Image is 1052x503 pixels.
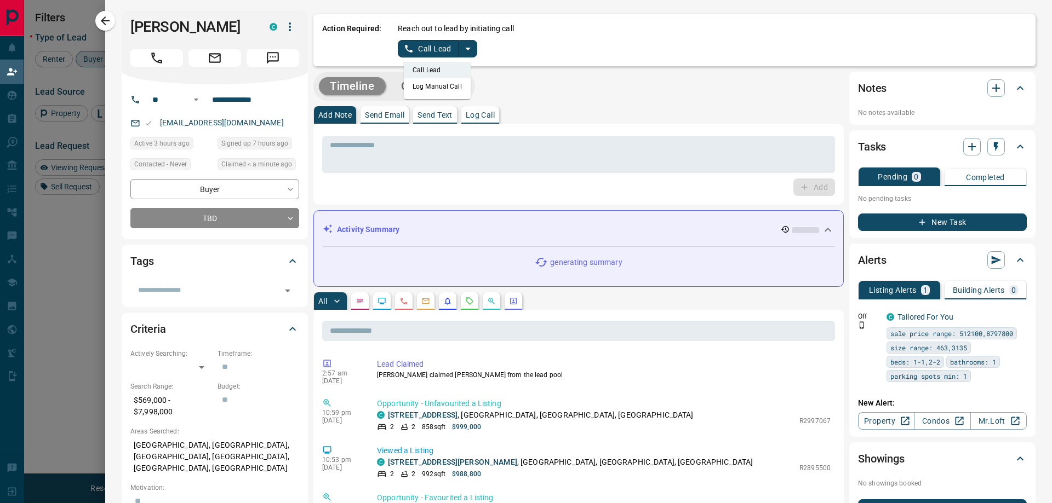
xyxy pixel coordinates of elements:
p: $569,000 - $7,998,000 [130,391,212,421]
svg: Notes [356,297,364,305]
h2: Alerts [858,251,887,269]
p: Completed [966,174,1005,181]
h2: Tags [130,252,153,270]
button: Campaigns [390,77,470,95]
div: Activity Summary [323,219,834,240]
p: No pending tasks [858,190,1027,207]
svg: Emails [421,297,430,305]
p: Pending [878,173,907,181]
a: Property [858,412,914,430]
p: , [GEOGRAPHIC_DATA], [GEOGRAPHIC_DATA], [GEOGRAPHIC_DATA] [388,456,753,468]
svg: Email Valid [145,119,152,127]
p: R2895500 [799,463,831,473]
svg: Calls [399,297,408,305]
li: Log Manual Call [404,78,471,95]
h2: Criteria [130,320,166,338]
p: 1 [923,286,928,294]
div: condos.ca [270,23,277,31]
p: 2 [411,469,415,479]
svg: Requests [465,297,474,305]
button: Open [190,93,203,106]
h2: Notes [858,79,887,97]
div: condos.ca [377,458,385,466]
div: Tasks [858,134,1027,160]
p: Log Call [466,111,495,119]
div: Alerts [858,247,1027,273]
p: Activity Summary [337,224,399,235]
p: Actively Searching: [130,349,212,359]
span: size range: 463,3135 [890,342,967,353]
a: [STREET_ADDRESS][PERSON_NAME] [388,458,517,466]
p: Viewed a Listing [377,445,831,456]
p: [GEOGRAPHIC_DATA], [GEOGRAPHIC_DATA], [GEOGRAPHIC_DATA], [GEOGRAPHIC_DATA], [GEOGRAPHIC_DATA], [G... [130,436,299,477]
div: Buyer [130,179,299,199]
span: Email [188,49,241,67]
span: Active 3 hours ago [134,138,190,149]
p: Send Text [418,111,453,119]
div: Thu Sep 11 2025 [218,137,299,153]
span: Call [130,49,183,67]
div: condos.ca [377,411,385,419]
svg: Agent Actions [509,297,518,305]
a: Condos [914,412,970,430]
p: 858 sqft [422,422,445,432]
span: sale price range: 512100,8797800 [890,328,1013,339]
h1: [PERSON_NAME] [130,18,253,36]
p: 10:53 pm [322,456,361,464]
p: $988,800 [452,469,481,479]
p: Action Required: [322,23,381,57]
p: generating summary [550,257,622,268]
h2: Showings [858,450,905,467]
p: Lead Claimed [377,359,831,370]
span: bathrooms: 1 [950,356,996,367]
a: [EMAIL_ADDRESS][DOMAIN_NAME] [160,118,284,127]
p: [DATE] [322,464,361,471]
p: , [GEOGRAPHIC_DATA], [GEOGRAPHIC_DATA], [GEOGRAPHIC_DATA] [388,409,694,421]
div: TBD [130,208,299,228]
p: R2997067 [799,416,831,426]
div: split button [398,40,477,57]
p: Search Range: [130,381,212,391]
p: Building Alerts [953,286,1005,294]
p: 2 [390,422,394,432]
div: Criteria [130,316,299,342]
div: Fri Sep 12 2025 [218,158,299,174]
svg: Push Notification Only [858,321,866,329]
svg: Listing Alerts [443,297,452,305]
a: Tailored For You [897,313,953,321]
div: condos.ca [887,313,894,321]
div: Thu Sep 11 2025 [130,137,212,153]
svg: Opportunities [487,297,496,305]
p: 2 [390,469,394,479]
p: All [318,297,327,305]
p: Off [858,311,880,321]
p: Areas Searched: [130,426,299,436]
p: No notes available [858,108,1027,118]
p: Motivation: [130,483,299,493]
a: Mr.Loft [970,412,1027,430]
p: 2 [411,422,415,432]
h2: Tasks [858,138,886,155]
p: 2:57 am [322,369,361,377]
span: Contacted - Never [134,159,187,170]
p: Budget: [218,381,299,391]
p: [DATE] [322,377,361,385]
span: parking spots min: 1 [890,371,967,381]
a: [STREET_ADDRESS] [388,411,458,419]
div: Tags [130,248,299,274]
p: 992 sqft [422,469,445,479]
span: Message [247,49,299,67]
p: New Alert: [858,397,1027,409]
p: [DATE] [322,417,361,424]
p: 0 [1011,286,1016,294]
button: Call Lead [398,40,459,57]
button: Timeline [319,77,386,95]
p: [PERSON_NAME] claimed [PERSON_NAME] from the lead pool [377,370,831,380]
p: Reach out to lead by initiating call [398,23,514,34]
span: Claimed < a minute ago [221,159,292,170]
p: $999,000 [452,422,481,432]
p: Opportunity - Unfavourited a Listing [377,398,831,409]
div: Notes [858,75,1027,101]
p: 0 [914,173,918,181]
p: Send Email [365,111,404,119]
